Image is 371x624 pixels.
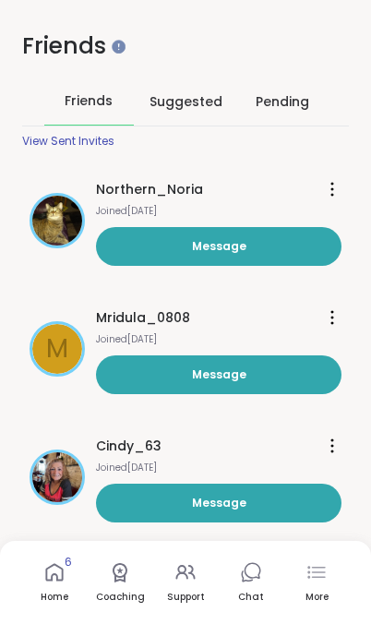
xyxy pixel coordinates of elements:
button: Message [96,484,341,522]
span: M [46,330,68,368]
a: Coaching [92,548,148,617]
span: Mridula_0808 [96,308,190,327]
span: Message [192,495,246,511]
span: Northern_Noria [96,180,203,198]
span: 6 [65,555,72,570]
span: Friends [65,91,113,110]
img: Northern_Noria [32,196,82,246]
iframe: Spotlight [112,40,126,54]
div: View Sent Invites [22,134,114,149]
span: Cindy_63 [96,437,162,455]
div: Chat [238,591,264,604]
div: Home [41,591,68,604]
span: Joined [DATE] [96,204,341,218]
button: Message [96,227,341,266]
span: Message [192,366,246,383]
div: Support [167,591,205,604]
img: Cindy_63 [32,452,82,502]
span: Joined [DATE] [96,332,341,346]
span: Message [192,238,246,255]
button: Message [96,355,341,394]
div: Coaching [96,591,145,604]
a: Support [158,548,213,617]
span: Joined [DATE] [96,461,341,474]
span: Suggested [150,92,222,111]
h1: Friends [22,30,349,62]
div: Pending [256,92,309,111]
a: Chat [223,548,279,617]
a: Home6 [27,548,82,617]
div: More [305,591,329,604]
